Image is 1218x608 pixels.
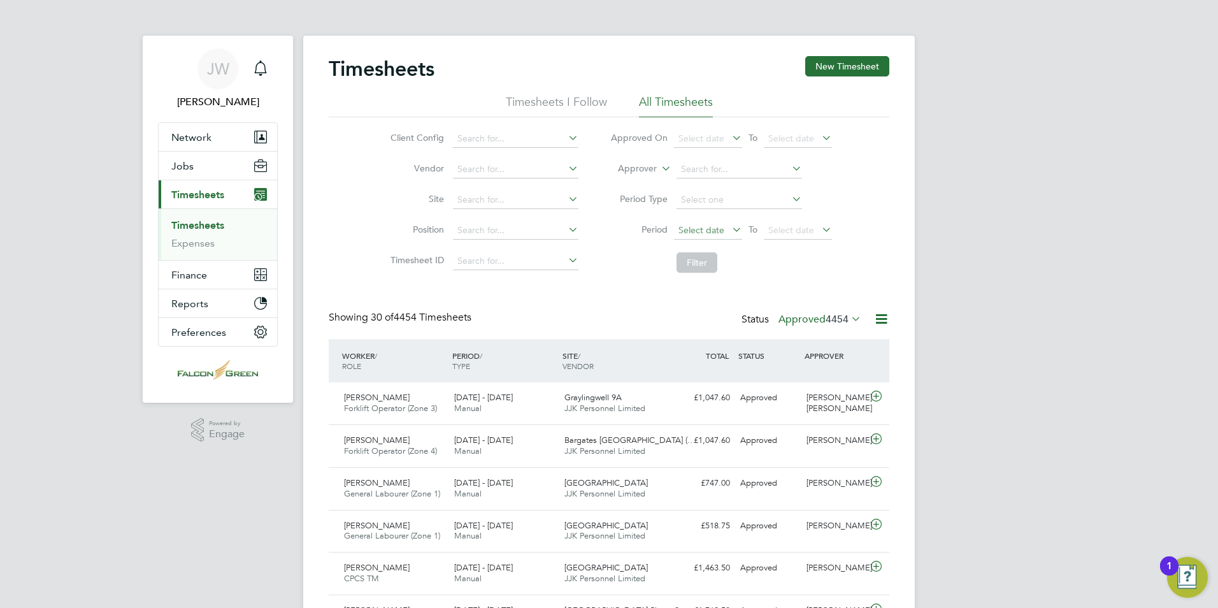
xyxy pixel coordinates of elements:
[171,189,224,201] span: Timesheets
[805,56,889,76] button: New Timesheet
[159,261,277,289] button: Finance
[610,193,668,205] label: Period Type
[454,530,482,541] span: Manual
[677,191,802,209] input: Select one
[171,219,224,231] a: Timesheets
[677,252,717,273] button: Filter
[801,473,868,494] div: [PERSON_NAME]
[171,298,208,310] span: Reports
[669,473,735,494] div: £747.00
[344,445,437,456] span: Forklift Operator (Zone 4)
[171,237,215,249] a: Expenses
[387,254,444,266] label: Timesheet ID
[745,221,761,238] span: To
[564,392,622,403] span: Graylingwell 9A
[344,403,437,414] span: Forklift Operator (Zone 3)
[506,94,607,117] li: Timesheets I Follow
[454,573,482,584] span: Manual
[344,520,410,531] span: [PERSON_NAME]
[158,48,278,110] a: JW[PERSON_NAME]
[171,131,211,143] span: Network
[564,477,648,488] span: [GEOGRAPHIC_DATA]
[159,289,277,317] button: Reports
[453,191,578,209] input: Search for...
[480,351,482,361] span: /
[768,224,814,236] span: Select date
[745,129,761,146] span: To
[826,313,849,326] span: 4454
[735,387,801,409] div: Approved
[453,222,578,240] input: Search for...
[454,477,513,488] span: [DATE] - [DATE]
[209,418,245,429] span: Powered by
[678,224,724,236] span: Select date
[564,488,645,499] span: JJK Personnel Limited
[706,351,729,361] span: TOTAL
[171,326,226,338] span: Preferences
[342,361,361,371] span: ROLE
[801,344,868,367] div: APPROVER
[1167,557,1208,598] button: Open Resource Center, 1 new notification
[801,516,868,537] div: [PERSON_NAME]
[371,311,471,324] span: 4454 Timesheets
[143,36,293,403] nav: Main navigation
[735,516,801,537] div: Approved
[158,94,278,110] span: John Whyte
[375,351,377,361] span: /
[742,311,864,329] div: Status
[207,61,229,77] span: JW
[159,208,277,260] div: Timesheets
[329,56,434,82] h2: Timesheets
[454,435,513,445] span: [DATE] - [DATE]
[801,387,868,419] div: [PERSON_NAME] [PERSON_NAME]
[387,193,444,205] label: Site
[564,530,645,541] span: JJK Personnel Limited
[801,558,868,579] div: [PERSON_NAME]
[191,418,245,442] a: Powered byEngage
[735,473,801,494] div: Approved
[677,161,802,178] input: Search for...
[669,430,735,451] div: £1,047.60
[344,562,410,573] span: [PERSON_NAME]
[209,429,245,440] span: Engage
[735,430,801,451] div: Approved
[159,123,277,151] button: Network
[562,361,594,371] span: VENDOR
[801,430,868,451] div: [PERSON_NAME]
[453,252,578,270] input: Search for...
[344,488,440,499] span: General Labourer (Zone 1)
[669,387,735,409] div: £1,047.60
[344,573,379,584] span: CPCS TM
[610,132,668,143] label: Approved On
[387,132,444,143] label: Client Config
[768,133,814,144] span: Select date
[344,530,440,541] span: General Labourer (Zone 1)
[559,344,670,377] div: SITE
[454,403,482,414] span: Manual
[339,344,449,377] div: WORKER
[387,163,444,174] label: Vendor
[159,318,277,346] button: Preferences
[639,94,713,117] li: All Timesheets
[735,344,801,367] div: STATUS
[564,445,645,456] span: JJK Personnel Limited
[344,477,410,488] span: [PERSON_NAME]
[449,344,559,377] div: PERIOD
[669,558,735,579] div: £1,463.50
[159,180,277,208] button: Timesheets
[387,224,444,235] label: Position
[678,133,724,144] span: Select date
[452,361,470,371] span: TYPE
[578,351,580,361] span: /
[599,163,657,175] label: Approver
[371,311,394,324] span: 30 of
[453,130,578,148] input: Search for...
[159,152,277,180] button: Jobs
[1166,566,1172,583] div: 1
[329,311,474,324] div: Showing
[735,558,801,579] div: Approved
[454,392,513,403] span: [DATE] - [DATE]
[158,359,278,380] a: Go to home page
[178,359,258,380] img: falcongreen-logo-retina.png
[454,445,482,456] span: Manual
